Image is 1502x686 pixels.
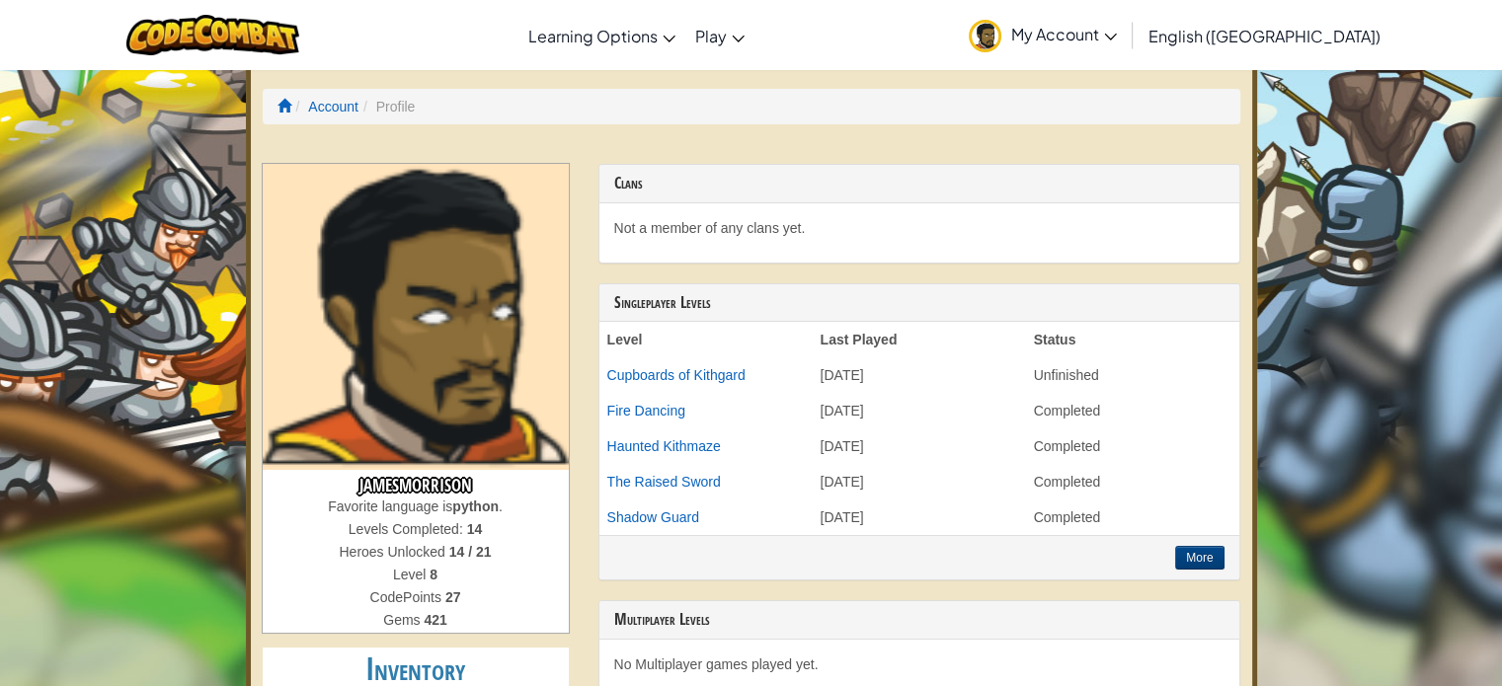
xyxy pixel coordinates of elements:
th: Last Played [813,322,1026,357]
strong: 8 [430,567,437,582]
h3: Multiplayer Levels [614,611,1225,629]
img: CodeCombat logo [126,15,299,55]
a: Play [685,9,754,62]
h3: Clans [614,175,1225,192]
span: Favorite language is [328,498,452,514]
strong: 14 / 21 [449,544,492,560]
span: Heroes Unlocked [339,544,448,560]
td: [DATE] [813,499,1026,535]
td: [DATE] [813,464,1026,499]
td: [DATE] [813,357,1026,393]
span: Learning Options [528,26,658,46]
a: Cupboards of Kithgard [607,367,746,383]
span: Gems [383,612,424,628]
li: Profile [358,97,415,116]
a: Fire Dancing [607,403,685,419]
td: Unfinished [1026,357,1239,393]
strong: 421 [424,612,446,628]
a: The Raised Sword [607,474,721,490]
h3: Singleplayer Levels [614,294,1225,312]
button: More [1175,546,1224,570]
a: Learning Options [518,9,685,62]
th: Level [599,322,813,357]
td: [DATE] [813,428,1026,464]
td: Completed [1026,499,1239,535]
td: Completed [1026,464,1239,499]
p: Not a member of any clans yet. [614,218,1225,238]
span: Level [393,567,430,582]
td: Completed [1026,393,1239,428]
td: [DATE] [813,393,1026,428]
span: . [499,498,503,514]
th: Status [1026,322,1239,357]
strong: python [452,498,499,514]
a: My Account [959,4,1127,66]
a: Account [308,99,358,114]
span: English ([GEOGRAPHIC_DATA]) [1148,26,1381,46]
a: English ([GEOGRAPHIC_DATA]) [1139,9,1390,62]
span: Levels Completed: [349,521,467,537]
a: Haunted Kithmaze [607,438,721,454]
h3: jamesmorrison [263,470,569,496]
span: CodePoints [370,589,445,605]
img: avatar [969,20,1001,52]
strong: 27 [445,589,461,605]
span: My Account [1011,24,1117,44]
a: Shadow Guard [607,509,699,525]
span: Play [695,26,727,46]
td: Completed [1026,428,1239,464]
p: No Multiplayer games played yet. [614,654,1225,674]
strong: 14 [467,521,483,537]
